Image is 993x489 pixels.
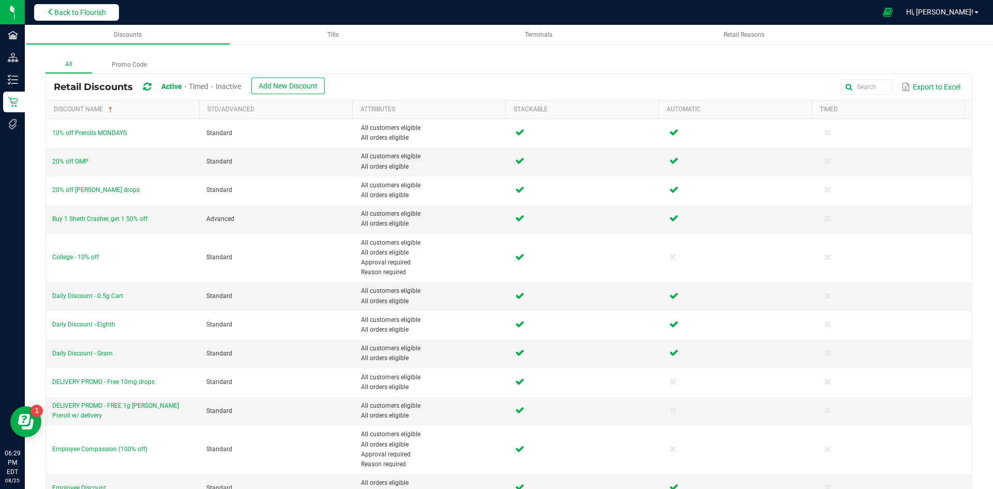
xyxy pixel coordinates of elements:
span: All customers eligible [361,123,503,133]
span: All customers eligible [361,286,503,296]
label: All [46,56,92,73]
span: All customers eligible [361,315,503,325]
span: All orders eligible [361,190,503,200]
a: AttributesSortable [360,106,501,114]
a: TimedSortable [820,106,960,114]
span: Buy 1 Sherb Crasher, get 1 50% off [52,215,147,223]
span: Standard [206,129,232,137]
span: Standard [206,350,232,357]
inline-svg: Inventory [8,75,18,85]
inline-svg: Distribution [8,52,18,63]
span: Open Ecommerce Menu [876,2,899,22]
span: All orders eligible [361,248,503,258]
span: Add New Discount [259,82,318,90]
span: Advanced [206,215,234,223]
span: DELIVERY PROMO - Free 10mg drops [52,378,155,386]
span: All orders eligible [361,219,503,229]
span: All customers eligible [361,209,503,219]
input: Search [841,79,893,95]
span: Timed [189,82,208,91]
span: All orders eligible [361,162,503,172]
span: All orders eligible [361,353,503,363]
span: Daily Discount - 0.5g Cart [52,292,123,300]
span: All orders eligible [361,440,503,450]
button: Back to Flourish [34,4,119,21]
iframe: Resource center [10,406,41,437]
span: Daily Discount - Gram [52,350,113,357]
span: Reason required [361,268,503,277]
span: Standard [206,407,232,414]
span: All customers eligible [361,181,503,190]
a: Std/AdvancedSortable [207,106,348,114]
span: All customers eligible [361,373,503,382]
p: 08/25 [5,477,20,484]
span: Standard [206,186,232,194]
a: Discount NameSortable [54,106,195,114]
span: Standard [206,158,232,165]
iframe: Resource center unread badge [31,405,43,417]
span: All customers eligible [361,344,503,353]
span: Back to Flourish [54,8,106,17]
inline-svg: Retail [8,97,18,107]
span: 10% off Prerolls MONDAYS [52,129,127,137]
span: Standard [206,378,232,386]
span: Reason required [361,460,503,469]
span: All customers eligible [361,238,503,248]
button: Export to Excel [899,78,963,96]
span: Active [161,82,182,91]
span: DELIVERY PROMO - FREE 1g [PERSON_NAME] Preroll w/ delivery [52,402,179,419]
span: All orders eligible [361,325,503,335]
span: All orders eligible [361,478,503,488]
a: StackableSortable [514,106,654,114]
span: All customers eligible [361,401,503,411]
button: Add New Discount [251,78,325,94]
span: All customers eligible [361,429,503,439]
span: Standard [206,446,232,453]
label: Promo Code [92,57,167,73]
span: All orders eligible [361,411,503,421]
div: Retail Discounts [54,78,333,97]
span: Terminals [525,31,552,38]
span: Discounts [114,31,142,38]
span: All customers eligible [361,152,503,161]
span: Employee Compassion (100% off) [52,446,147,453]
span: Standard [206,254,232,261]
span: Daily Discount - Eighth [52,321,115,328]
a: AutomaticSortable [667,106,807,114]
span: College - 10% off [52,254,99,261]
span: Hi, [PERSON_NAME]! [906,8,973,16]
inline-svg: Facilities [8,30,18,40]
span: Retail Reasons [724,31,764,38]
span: 20% off GMP [52,158,88,165]
span: All orders eligible [361,297,503,306]
span: 20% off [PERSON_NAME] drops [52,186,140,194]
span: Sortable [107,106,115,114]
span: Approval required [361,258,503,268]
span: All orders eligible [361,133,503,143]
span: Standard [206,321,232,328]
span: All orders eligible [361,382,503,392]
p: 06:29 PM EDT [5,449,20,477]
span: Standard [206,292,232,300]
span: Inactive [216,82,241,91]
span: Tills [327,31,339,38]
span: Approval required [361,450,503,460]
inline-svg: Tags [8,119,18,129]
